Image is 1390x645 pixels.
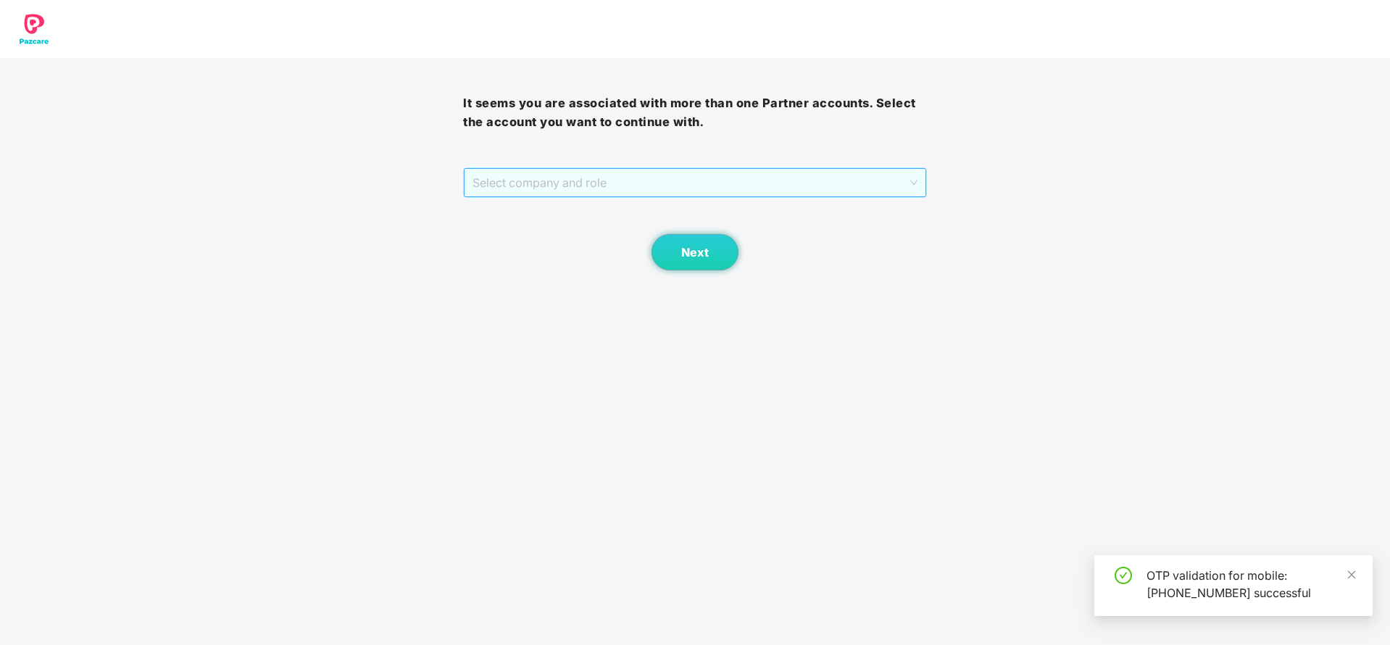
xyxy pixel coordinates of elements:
[463,94,926,131] h3: It seems you are associated with more than one Partner accounts. Select the account you want to c...
[1115,567,1132,584] span: check-circle
[652,234,738,270] button: Next
[1347,570,1357,580] span: close
[681,246,709,259] span: Next
[473,169,917,196] span: Select company and role
[1146,567,1355,602] div: OTP validation for mobile: [PHONE_NUMBER] successful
